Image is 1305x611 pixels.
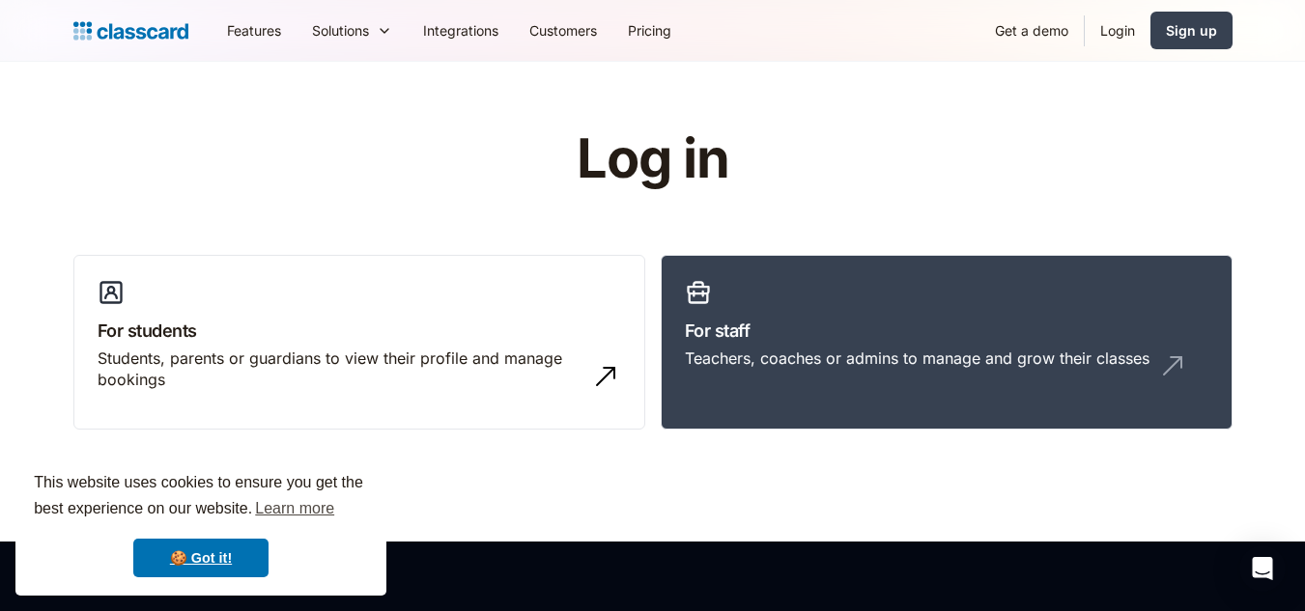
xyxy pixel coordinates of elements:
div: Solutions [312,20,369,41]
a: home [73,17,188,44]
div: Sign up [1166,20,1217,41]
a: Features [212,9,297,52]
a: For staffTeachers, coaches or admins to manage and grow their classes [661,255,1233,430]
span: This website uses cookies to ensure you get the best experience on our website. [34,471,368,523]
div: Teachers, coaches or admins to manage and grow their classes [685,347,1149,369]
a: For studentsStudents, parents or guardians to view their profile and manage bookings [73,255,645,430]
a: learn more about cookies [252,494,337,523]
a: Customers [514,9,612,52]
div: Solutions [297,9,408,52]
a: Sign up [1150,12,1233,49]
a: Integrations [408,9,514,52]
a: Login [1085,9,1150,52]
h1: Log in [346,129,959,189]
a: Get a demo [979,9,1084,52]
a: dismiss cookie message [133,539,269,577]
a: Pricing [612,9,687,52]
div: Open Intercom Messenger [1239,545,1286,592]
div: cookieconsent [15,453,386,596]
h3: For students [98,318,621,344]
div: Students, parents or guardians to view their profile and manage bookings [98,347,582,391]
h3: For staff [685,318,1208,344]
